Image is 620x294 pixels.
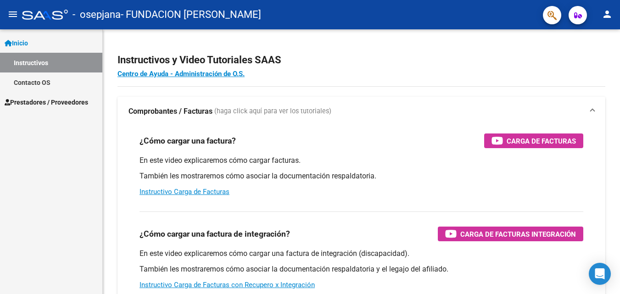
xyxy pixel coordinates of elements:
[5,97,88,107] span: Prestadores / Proveedores
[117,70,245,78] a: Centro de Ayuda - Administración de O.S.
[117,51,605,69] h2: Instructivos y Video Tutoriales SAAS
[140,155,583,166] p: En este video explicaremos cómo cargar facturas.
[140,134,236,147] h3: ¿Cómo cargar una factura?
[484,133,583,148] button: Carga de Facturas
[117,97,605,126] mat-expansion-panel-header: Comprobantes / Facturas (haga click aquí para ver los tutoriales)
[438,227,583,241] button: Carga de Facturas Integración
[5,38,28,48] span: Inicio
[460,228,576,240] span: Carga de Facturas Integración
[121,5,261,25] span: - FUNDACION [PERSON_NAME]
[73,5,121,25] span: - osepjana
[140,171,583,181] p: También les mostraremos cómo asociar la documentación respaldatoria.
[7,9,18,20] mat-icon: menu
[140,227,290,240] h3: ¿Cómo cargar una factura de integración?
[140,249,583,259] p: En este video explicaremos cómo cargar una factura de integración (discapacidad).
[602,9,613,20] mat-icon: person
[214,106,331,116] span: (haga click aquí para ver los tutoriales)
[507,135,576,147] span: Carga de Facturas
[140,264,583,274] p: También les mostraremos cómo asociar la documentación respaldatoria y el legajo del afiliado.
[128,106,212,116] strong: Comprobantes / Facturas
[140,281,315,289] a: Instructivo Carga de Facturas con Recupero x Integración
[140,188,229,196] a: Instructivo Carga de Facturas
[589,263,611,285] div: Open Intercom Messenger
